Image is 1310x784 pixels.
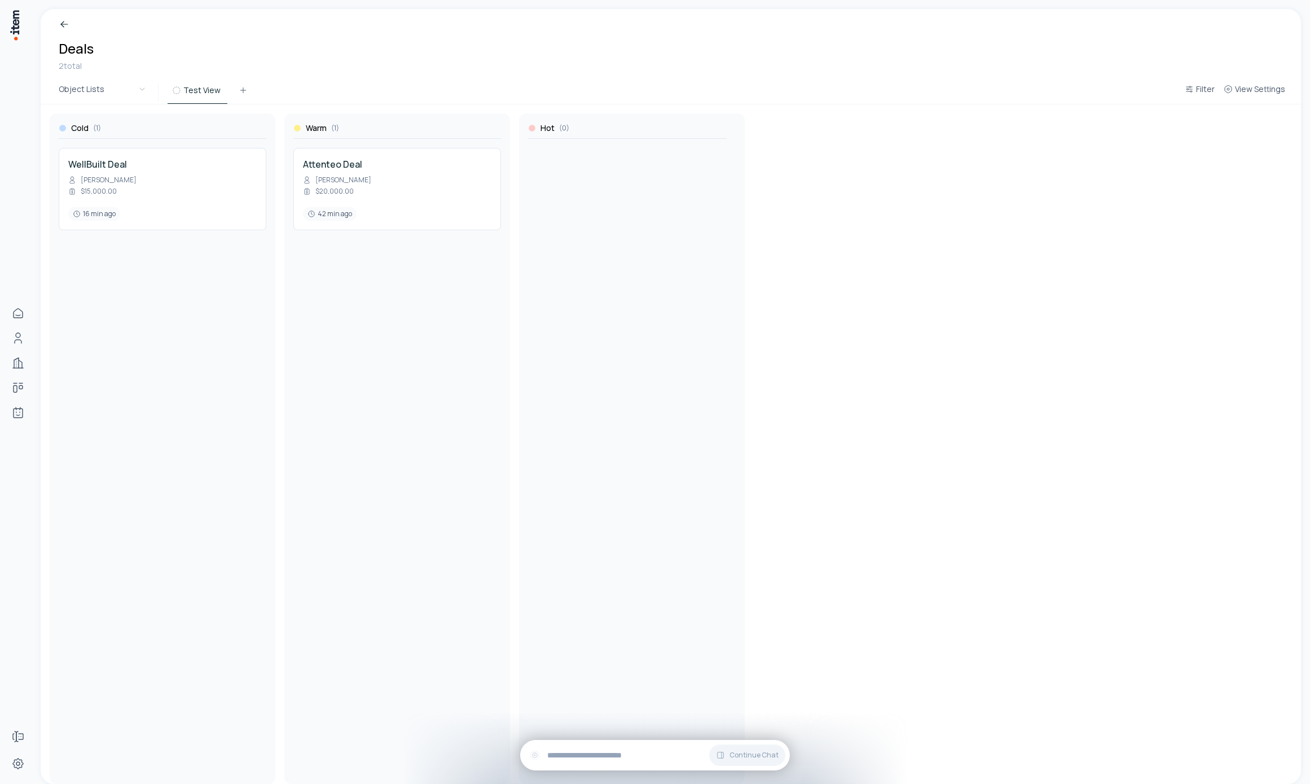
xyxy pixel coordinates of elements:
div: 2 total [59,60,94,72]
a: Forms [7,725,29,748]
a: Home [7,302,29,325]
div: $20,000.00 [303,187,354,196]
span: ( 0 ) [559,124,569,133]
span: Continue Chat [729,751,779,760]
button: View Settings [1219,82,1290,103]
a: Settings [7,752,29,775]
a: Attenteo Deal[PERSON_NAME]$20,000.0042 min ago [303,157,491,221]
a: People [7,327,29,349]
div: [PERSON_NAME] [303,176,371,185]
h3: Warm [306,122,327,134]
div: $15,000.00 [68,187,117,196]
div: [PERSON_NAME] [68,176,137,185]
a: Agents [7,401,29,424]
a: Deals [7,376,29,399]
div: 16 min ago [68,207,120,221]
h3: Cold [71,122,89,134]
div: WellBuilt Deal[PERSON_NAME]$15,000.0016 min ago [59,148,266,230]
h4: WellBuilt Deal [68,157,127,171]
p: Breadcrumb [70,18,116,30]
div: 42 min ago [303,207,357,221]
span: ( 1 ) [331,124,339,133]
span: Filter [1196,84,1215,95]
div: Attenteo Deal[PERSON_NAME]$20,000.0042 min ago [293,148,501,230]
h1: Deals [59,40,94,58]
span: ( 1 ) [93,124,101,133]
a: Breadcrumb [59,18,116,30]
img: Item Brain Logo [9,9,20,41]
a: WellBuilt Deal[PERSON_NAME]$15,000.0016 min ago [68,157,257,221]
h3: Hot [540,122,555,134]
button: Test View [168,84,227,104]
span: View Settings [1235,84,1285,95]
h4: Attenteo Deal [303,157,362,171]
button: Filter [1180,82,1219,103]
button: Continue Chat [709,744,785,766]
div: Continue Chat [520,740,790,770]
a: Companies [7,352,29,374]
